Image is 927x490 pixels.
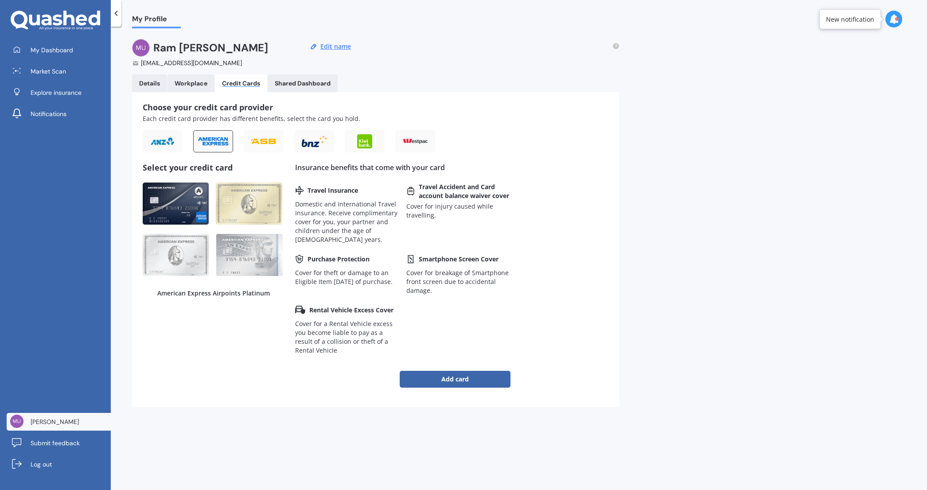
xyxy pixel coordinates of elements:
[31,46,73,54] span: My Dashboard
[132,15,181,27] span: My Profile
[222,80,260,87] div: Credit Cards
[132,74,167,92] a: Details
[31,109,66,118] span: Notifications
[153,39,268,57] h2: Ram [PERSON_NAME]
[308,186,358,195] span: Travel Insurance
[251,139,276,144] img: ASB
[31,417,79,426] span: [PERSON_NAME]
[268,74,338,92] a: Shared Dashboard
[143,234,209,276] img: Platinum_1.png
[406,202,510,220] div: Cover for injury caused while travelling.
[295,319,399,355] div: Cover for a Rental Vehicle excess you become liable to pay as a result of a collision or theft of...
[132,39,150,57] img: d3d0b061efff0ff590eb9faf206e7f16
[275,80,331,87] div: Shared Dashboard
[31,439,80,447] span: Submit feedback
[7,105,111,123] a: Notifications
[175,80,207,87] div: Workplace
[7,84,111,101] a: Explore insurance
[150,137,175,146] img: ANZ
[826,15,874,23] div: New notification
[357,134,372,148] img: KiwiBank
[10,415,23,428] img: d3d0b061efff0ff590eb9faf206e7f16
[302,136,327,148] img: BNZ
[143,114,360,123] span: Each credit card provider has different benefits, select the card you hold.
[7,413,111,431] a: [PERSON_NAME]
[406,268,510,295] div: Cover for breakage of Smartphone front screen due to accidental damage.
[309,306,393,315] span: Rental Vehicle Excess Cover
[31,460,52,469] span: Log out
[400,371,510,388] button: Add card
[295,163,510,172] div: Insurance benefits that come with your card
[295,268,399,286] div: Cover for theft or damage to an Eligible Item [DATE] of purchase.
[143,289,284,298] div: American Express Airpoints Platinum
[295,200,399,244] div: Domestic and International Travel Insurance. Receive complimentary cover for you, your partner an...
[308,255,370,264] span: Purchase Protection
[197,136,229,146] img: American Express
[216,183,282,225] img: American_Express_Gold_Rewards_Card.png
[139,80,160,87] div: Details
[216,234,283,276] img: NZ-Platinum-Edge-Free-Flight-Benefit_1.png
[167,74,214,92] a: Workplace
[7,455,111,473] a: Log out
[31,88,82,97] span: Explore insurance
[419,183,510,200] span: Travel Accident and Card account balance waiver cover
[7,434,111,452] a: Submit feedback
[143,183,209,225] img: airpoints_plat_di_no_cm_480x304_1.png
[215,74,267,92] a: Credit Cards
[318,43,354,51] button: Edit name
[419,255,499,264] span: Smartphone Screen Cover
[7,62,111,80] a: Market Scan
[132,58,292,67] div: [EMAIL_ADDRESS][DOMAIN_NAME]
[143,163,284,172] div: Select your credit card
[403,139,428,144] img: Westpac
[31,67,66,76] span: Market Scan
[7,41,111,59] a: My Dashboard
[143,102,273,113] span: Choose your credit card provider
